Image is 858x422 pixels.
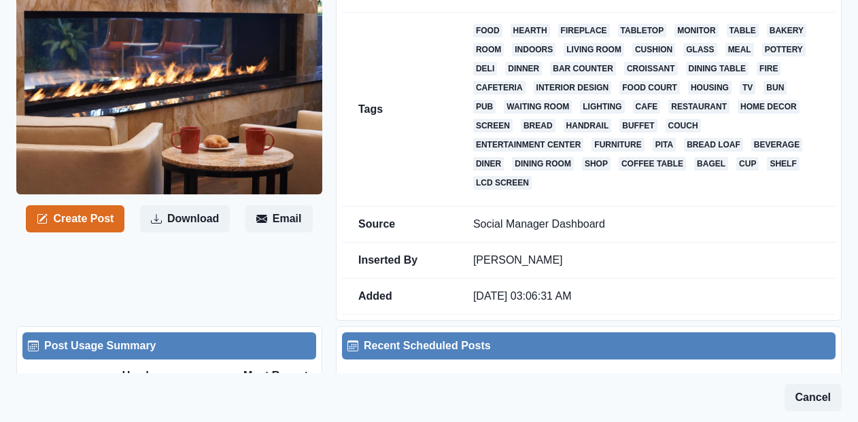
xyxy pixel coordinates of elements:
[473,217,819,231] p: Social Manager Dashboard
[757,62,780,75] a: fire
[473,138,583,152] a: entertainment center
[558,24,610,37] a: fireplace
[582,157,611,171] a: shop
[521,119,555,133] a: bread
[473,81,526,94] a: cafeteria
[767,157,799,171] a: shelf
[674,24,718,37] a: monitor
[683,43,717,56] a: glass
[511,24,550,37] a: hearth
[473,157,504,171] a: diner
[763,81,787,94] a: bun
[473,119,513,133] a: screen
[738,100,800,113] a: home decor
[473,254,563,266] a: [PERSON_NAME]
[767,24,806,37] a: bakery
[457,279,836,315] td: [DATE] 03:06:31 AM
[473,62,497,75] a: deli
[591,138,644,152] a: furniture
[785,384,842,411] button: Cancel
[140,205,230,232] button: Download
[504,100,572,113] a: waiting room
[688,81,732,94] a: housing
[342,279,457,315] td: Added
[473,100,496,113] a: pub
[580,100,624,113] a: lighting
[473,24,502,37] a: food
[512,43,555,56] a: indoors
[668,100,730,113] a: restaurant
[694,157,728,171] a: bagel
[505,62,542,75] a: dinner
[632,43,675,56] a: cushion
[342,243,457,279] td: Inserted By
[550,62,616,75] a: bar counter
[618,24,667,37] a: tabletop
[512,157,574,171] a: dining room
[762,43,806,56] a: pottery
[215,368,308,384] div: Most Recent
[736,157,759,171] a: cup
[727,24,759,37] a: table
[751,138,802,152] a: beverage
[740,81,755,94] a: tv
[564,119,612,133] a: handrail
[122,368,216,384] div: Used
[666,119,701,133] a: couch
[653,138,676,152] a: pita
[245,205,313,232] button: Email
[686,62,749,75] a: dining table
[564,43,624,56] a: living room
[684,138,743,152] a: bread loaf
[534,81,612,94] a: interior design
[619,81,680,94] a: food court
[28,338,311,354] div: Post Usage Summary
[624,62,678,75] a: croissant
[619,157,686,171] a: coffee table
[619,119,657,133] a: buffet
[347,338,830,354] div: Recent Scheduled Posts
[473,43,504,56] a: room
[473,176,532,190] a: lcd screen
[725,43,754,56] a: meal
[342,207,457,243] td: Source
[342,13,457,207] td: Tags
[633,100,661,113] a: cafe
[26,205,124,232] button: Create Post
